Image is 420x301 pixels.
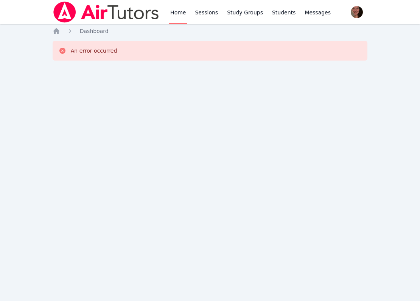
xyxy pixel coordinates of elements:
[305,9,331,16] span: Messages
[53,27,368,35] nav: Breadcrumb
[80,28,109,34] span: Dashboard
[53,2,160,23] img: Air Tutors
[80,27,109,35] a: Dashboard
[71,47,117,55] div: An error occurred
